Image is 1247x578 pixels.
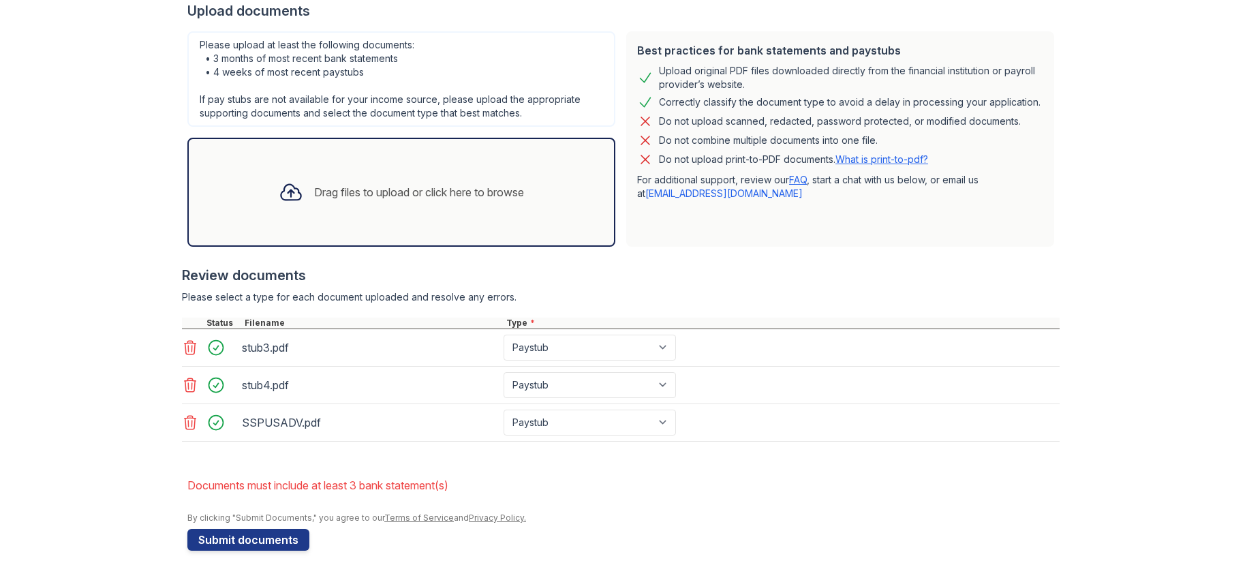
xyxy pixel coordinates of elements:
div: Best practices for bank statements and paystubs [637,42,1043,59]
div: By clicking "Submit Documents," you agree to our and [187,513,1060,523]
div: Upload original PDF files downloaded directly from the financial institution or payroll provider’... [659,64,1043,91]
a: Terms of Service [384,513,454,523]
button: Submit documents [187,529,309,551]
div: Review documents [182,266,1060,285]
div: Type [504,318,1060,329]
a: [EMAIL_ADDRESS][DOMAIN_NAME] [645,187,803,199]
div: stub4.pdf [242,374,498,396]
div: Please upload at least the following documents: • 3 months of most recent bank statements • 4 wee... [187,31,615,127]
a: What is print-to-pdf? [835,153,928,165]
li: Documents must include at least 3 bank statement(s) [187,472,1060,499]
p: For additional support, review our , start a chat with us below, or email us at [637,173,1043,200]
p: Do not upload print-to-PDF documents. [659,153,928,166]
div: Do not combine multiple documents into one file. [659,132,878,149]
div: Drag files to upload or click here to browse [314,184,524,200]
a: FAQ [789,174,807,185]
div: Correctly classify the document type to avoid a delay in processing your application. [659,94,1041,110]
div: Filename [242,318,504,329]
a: Privacy Policy. [469,513,526,523]
div: stub3.pdf [242,337,498,359]
div: Upload documents [187,1,1060,20]
div: Do not upload scanned, redacted, password protected, or modified documents. [659,113,1021,130]
div: Status [204,318,242,329]
div: SSPUSADV.pdf [242,412,498,433]
div: Please select a type for each document uploaded and resolve any errors. [182,290,1060,304]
